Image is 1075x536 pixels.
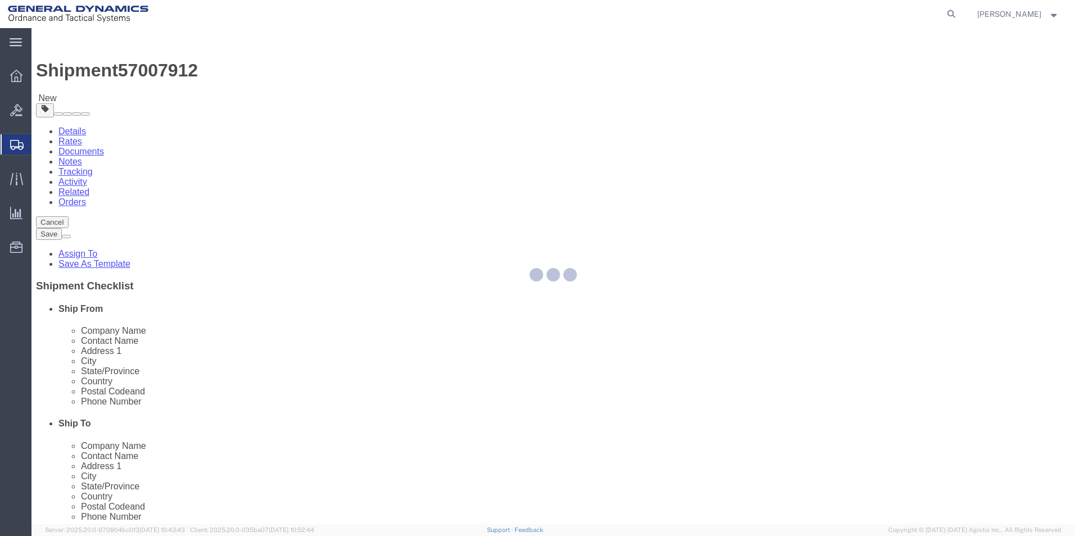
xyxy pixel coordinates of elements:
[139,526,185,533] span: [DATE] 10:43:43
[514,526,543,533] a: Feedback
[269,526,314,533] span: [DATE] 10:52:44
[977,7,1060,21] button: [PERSON_NAME]
[190,526,314,533] span: Client: 2025.20.0-035ba07
[8,6,148,22] img: logo
[888,525,1062,535] span: Copyright © [DATE]-[DATE] Agistix Inc., All Rights Reserved
[487,526,515,533] a: Support
[45,526,185,533] span: Server: 2025.20.0-970904bc0f3
[977,8,1041,20] span: Brandon Walls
